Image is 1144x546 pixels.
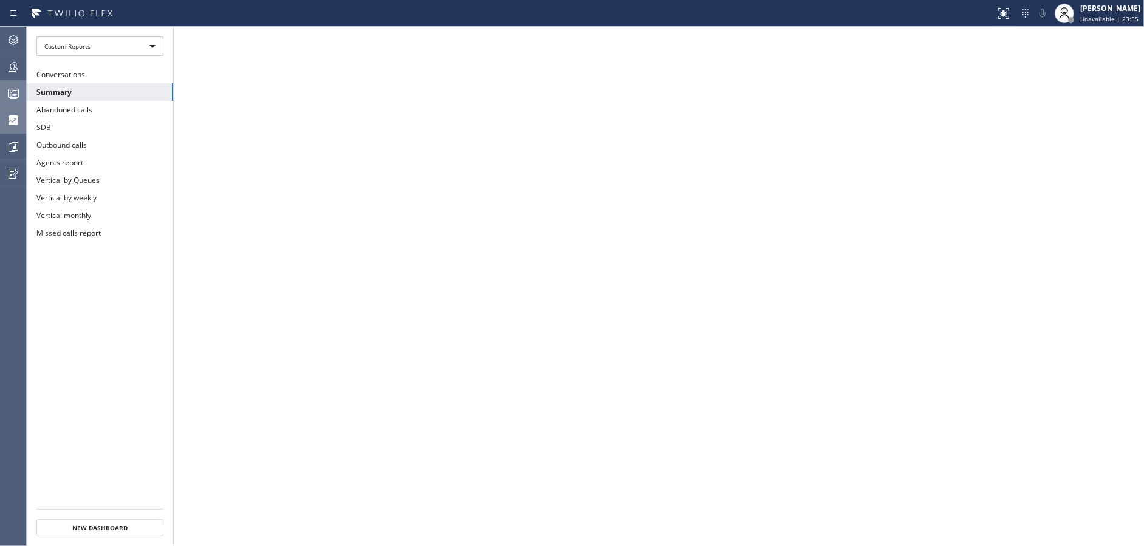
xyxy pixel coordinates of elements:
button: Missed calls report [27,224,173,242]
button: Summary [27,83,173,101]
button: Conversations [27,66,173,83]
button: SDB [27,118,173,136]
button: Vertical by Queues [27,171,173,189]
button: Agents report [27,154,173,171]
button: New Dashboard [36,519,163,536]
button: Vertical monthly [27,206,173,224]
button: Mute [1034,5,1051,22]
div: Custom Reports [36,36,163,56]
div: [PERSON_NAME] [1080,3,1140,13]
button: Outbound calls [27,136,173,154]
iframe: dashboard_b794bedd1109 [174,27,1144,546]
button: Abandoned calls [27,101,173,118]
button: Vertical by weekly [27,189,173,206]
span: Unavailable | 23:55 [1080,15,1139,23]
